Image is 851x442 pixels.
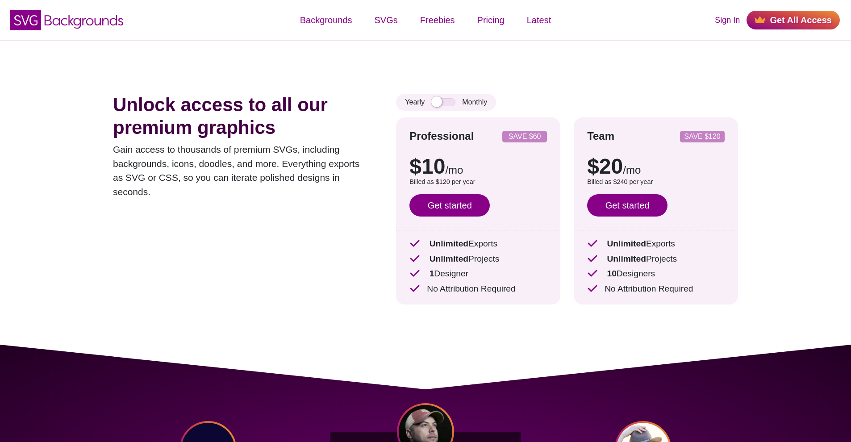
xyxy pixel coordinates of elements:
strong: 1 [430,269,434,278]
a: Get All Access [747,11,840,29]
p: $10 [409,156,547,177]
p: Designers [587,267,725,280]
a: Get started [587,194,667,217]
p: Projects [587,253,725,266]
p: $20 [587,156,725,177]
p: No Attribution Required [409,283,547,296]
a: Sign In [715,14,740,26]
p: Exports [587,238,725,250]
strong: Professional [409,130,474,142]
p: SAVE $60 [506,133,543,140]
span: /mo [623,164,641,176]
p: Exports [409,238,547,250]
p: Gain access to thousands of premium SVGs, including backgrounds, icons, doodles, and more. Everyt... [113,142,369,199]
p: Billed as $240 per year [587,177,725,187]
strong: Unlimited [607,239,646,248]
a: SVGs [363,7,409,33]
span: /mo [445,164,463,176]
h1: Unlock access to all our premium graphics [113,94,369,139]
div: Yearly Monthly [396,94,496,111]
a: Backgrounds [289,7,363,33]
strong: Team [587,130,614,142]
strong: Unlimited [430,254,468,263]
a: Latest [516,7,562,33]
strong: 10 [607,269,616,278]
p: Projects [409,253,547,266]
strong: Unlimited [430,239,468,248]
p: No Attribution Required [587,283,725,296]
a: Get started [409,194,490,217]
p: SAVE $120 [684,133,721,140]
p: Designer [409,267,547,280]
p: Billed as $120 per year [409,177,547,187]
a: Pricing [466,7,516,33]
a: Freebies [409,7,466,33]
strong: Unlimited [607,254,646,263]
